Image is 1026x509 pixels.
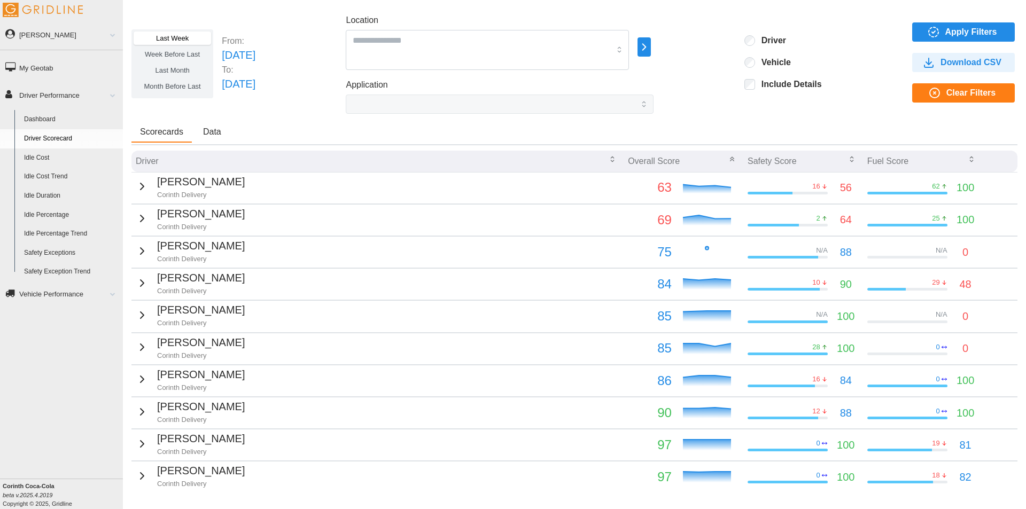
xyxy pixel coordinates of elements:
[817,438,820,448] p: 0
[628,435,672,455] p: 97
[157,174,245,190] p: [PERSON_NAME]
[19,206,123,225] a: Idle Percentage
[222,47,255,64] p: [DATE]
[19,129,123,148] a: Driver Scorecard
[157,334,245,351] p: [PERSON_NAME]
[140,128,183,136] span: Scorecards
[136,463,245,489] button: [PERSON_NAME]Corinth Delivery
[136,302,245,328] button: [PERSON_NAME]Corinth Delivery
[346,14,378,27] label: Location
[136,206,245,232] button: [PERSON_NAME]Corinth Delivery
[936,342,939,352] p: 0
[755,35,786,46] label: Driver
[157,318,245,328] p: Corinth Delivery
[936,246,947,255] p: N/A
[19,186,123,206] a: Idle Duration
[840,372,852,389] p: 84
[962,340,968,357] p: 0
[812,278,820,287] p: 10
[936,406,939,416] p: 0
[962,244,968,261] p: 0
[957,179,974,196] p: 100
[837,340,854,357] p: 100
[957,405,974,421] p: 100
[19,224,123,244] a: Idle Percentage Trend
[3,3,83,17] img: Gridline
[157,238,245,254] p: [PERSON_NAME]
[19,244,123,263] a: Safety Exceptions
[837,469,854,485] p: 100
[3,483,55,489] b: Corinth Coca-Cola
[157,351,245,361] p: Corinth Delivery
[837,308,854,325] p: 100
[222,35,255,47] p: From:
[19,262,123,281] a: Safety Exception Trend
[628,155,680,167] p: Overall Score
[957,212,974,228] p: 100
[912,53,1015,72] button: Download CSV
[628,467,672,487] p: 97
[157,366,245,383] p: [PERSON_NAME]
[912,83,1015,103] button: Clear Filters
[157,398,245,415] p: [PERSON_NAME]
[157,463,245,479] p: [PERSON_NAME]
[840,244,852,261] p: 88
[3,492,52,498] i: beta v.2025.4.2019
[628,274,672,294] p: 84
[945,23,997,41] span: Apply Filters
[628,177,672,198] p: 63
[941,53,1001,72] span: Download CSV
[932,278,939,287] p: 29
[837,437,854,453] p: 100
[203,128,221,136] span: Data
[628,403,672,423] p: 90
[960,437,971,453] p: 81
[628,371,672,391] p: 86
[19,167,123,186] a: Idle Cost Trend
[755,79,822,90] label: Include Details
[936,374,939,384] p: 0
[136,238,245,264] button: [PERSON_NAME]Corinth Delivery
[222,64,255,76] p: To:
[932,182,939,191] p: 62
[156,34,189,42] span: Last Week
[157,415,245,425] p: Corinth Delivery
[136,430,245,457] button: [PERSON_NAME]Corinth Delivery
[840,405,852,421] p: 88
[136,174,245,200] button: [PERSON_NAME]Corinth Delivery
[157,222,245,232] p: Corinth Delivery
[812,374,820,384] p: 16
[144,82,201,90] span: Month Before Last
[155,66,189,74] span: Last Month
[932,214,939,223] p: 25
[157,254,245,264] p: Corinth Delivery
[960,469,971,485] p: 82
[628,210,672,230] p: 69
[157,383,245,393] p: Corinth Delivery
[136,270,245,296] button: [PERSON_NAME]Corinth Delivery
[812,182,820,191] p: 16
[157,286,245,296] p: Corinth Delivery
[346,79,387,92] label: Application
[628,338,672,358] p: 85
[157,270,245,286] p: [PERSON_NAME]
[936,310,947,319] p: N/A
[19,148,123,168] a: Idle Cost
[962,308,968,325] p: 0
[136,398,245,425] button: [PERSON_NAME]Corinth Delivery
[932,438,939,448] p: 19
[136,155,159,167] p: Driver
[812,406,820,416] p: 12
[840,276,852,293] p: 90
[960,276,971,293] p: 48
[812,342,820,352] p: 28
[628,306,672,326] p: 85
[628,242,672,262] p: 75
[840,212,852,228] p: 64
[748,155,797,167] p: Safety Score
[755,57,791,68] label: Vehicle
[840,179,852,196] p: 56
[816,246,828,255] p: N/A
[157,206,245,222] p: [PERSON_NAME]
[157,190,245,200] p: Corinth Delivery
